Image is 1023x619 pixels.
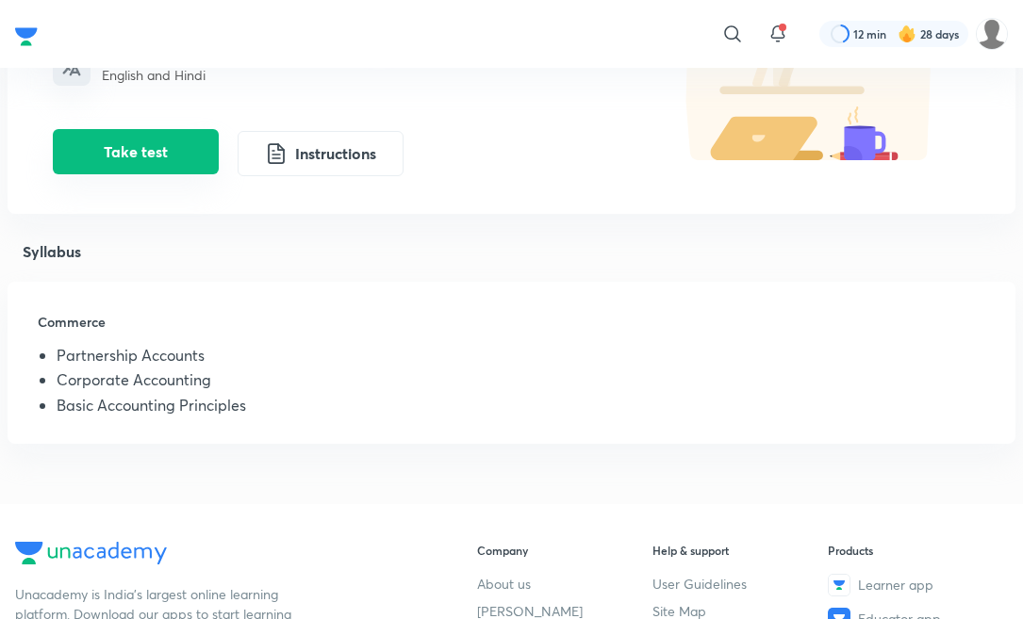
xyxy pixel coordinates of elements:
img: instruction [265,142,288,165]
img: Learner app [828,574,850,596]
div: English and Hindi [102,68,206,83]
h4: Syllabus [8,244,1015,259]
img: Sakshi Nath [976,18,1008,50]
img: Company Logo [15,23,38,51]
a: Learner app [828,574,1003,596]
li: Basic Accounting Principles [57,397,985,421]
img: streak [898,24,916,43]
h6: Products [828,542,1003,559]
li: Corporate Accounting [57,371,985,396]
a: User Guidelines [652,574,828,594]
h5: Commerce [38,312,985,347]
button: Instructions [238,131,404,176]
a: Company Logo [15,23,38,45]
a: Company Logo [15,542,420,569]
h6: Company [477,542,652,559]
h6: Help & support [652,542,828,559]
button: Take test [53,129,219,174]
span: Learner app [858,575,933,595]
a: About us [477,574,652,594]
li: Partnership Accounts [57,347,985,371]
img: Company Logo [15,542,167,564]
